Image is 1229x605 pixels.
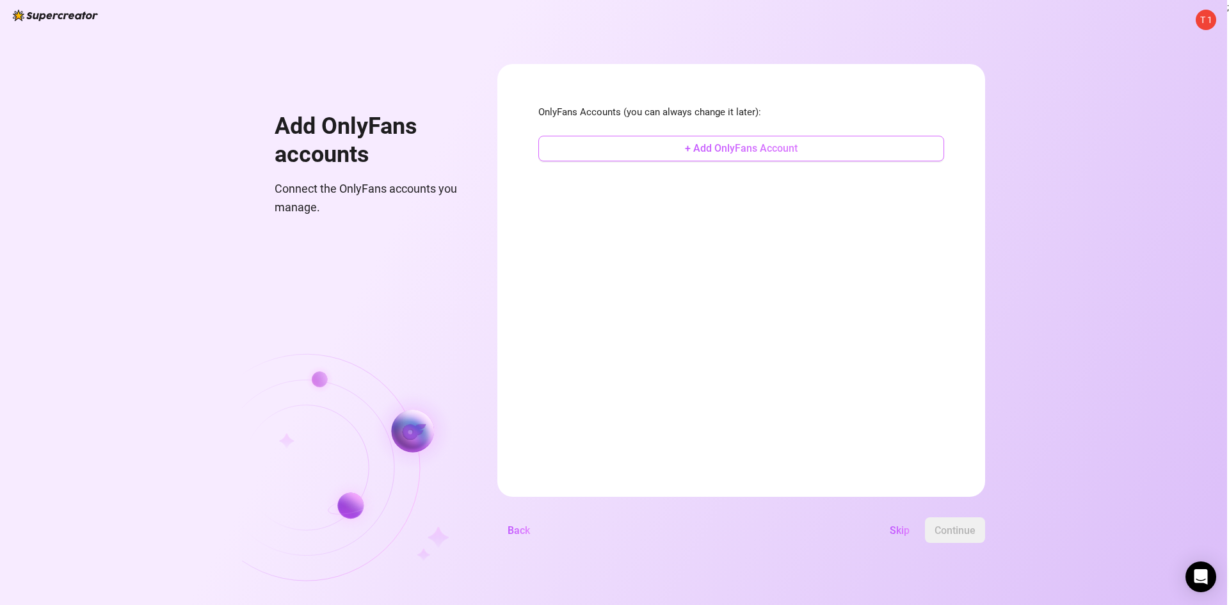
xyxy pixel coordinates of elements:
[880,517,920,543] button: Skip
[538,136,944,161] button: + Add OnlyFans Account
[1200,13,1212,27] span: T 1
[508,524,530,536] span: Back
[1185,561,1216,592] div: Open Intercom Messenger
[685,142,798,154] span: + Add OnlyFans Account
[275,113,467,168] h1: Add OnlyFans accounts
[497,517,540,543] button: Back
[13,10,98,21] img: logo
[890,524,910,536] span: Skip
[925,517,985,543] button: Continue
[538,105,944,120] span: OnlyFans Accounts (you can always change it later):
[275,180,467,216] span: Connect the OnlyFans accounts you manage.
